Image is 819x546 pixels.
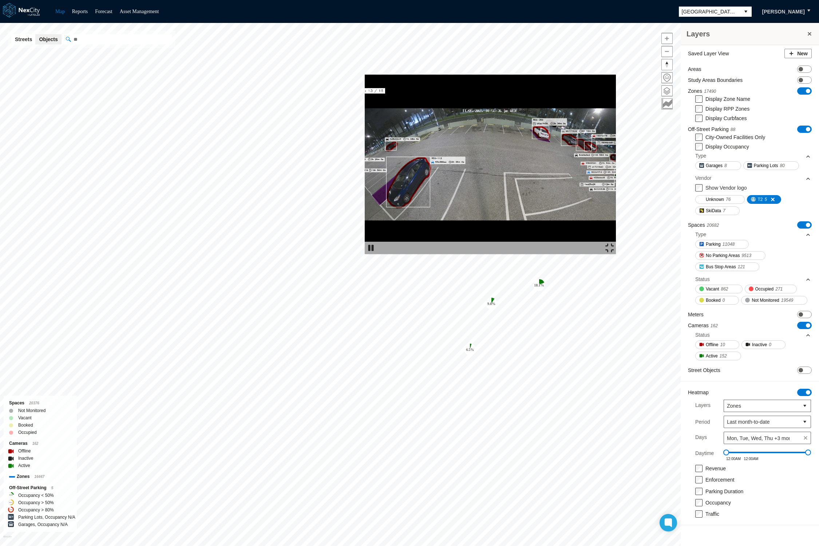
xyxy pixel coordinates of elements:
[705,144,749,150] label: Display Occupancy
[695,276,710,283] div: Status
[720,341,725,348] span: 10
[695,152,706,159] div: Type
[466,348,474,352] tspan: 4.5 %
[18,521,68,528] label: Garages, Occupancy N/A
[780,162,784,169] span: 80
[661,46,673,57] button: Zoom out
[11,34,36,44] button: Streets
[784,49,812,58] button: New
[688,126,735,133] label: Off-Street Parking
[706,285,719,293] span: Vacant
[723,207,725,214] span: 7
[3,535,12,544] a: Mapbox homepage
[688,322,718,329] label: Cameras
[695,400,711,412] label: Layers
[662,59,672,70] span: Reset bearing to north
[534,283,544,287] tspan: 18.1 %
[705,488,743,494] label: Parking Duration
[744,457,758,461] span: 12:00AM
[34,475,44,479] span: 16447
[741,340,786,349] button: Inactive0
[752,341,767,348] span: Inactive
[9,484,71,492] div: Off-Street Parking
[695,296,739,305] button: Booked0
[743,161,799,170] button: Parking Lots80
[711,323,718,328] span: 162
[695,274,811,285] div: Status
[18,407,45,414] label: Not Monitored
[661,85,673,96] button: Layers management
[704,89,716,94] span: 17490
[120,9,159,14] a: Asset Management
[9,440,71,447] div: Cameras
[769,341,771,348] span: 0
[695,150,811,161] div: Type
[741,296,807,305] button: Not Monitored19549
[18,462,30,469] label: Active
[51,486,54,490] span: 5
[661,98,673,110] button: Key metrics
[682,8,737,15] span: [GEOGRAPHIC_DATA][PERSON_NAME]
[695,329,811,340] div: Status
[727,402,796,409] span: Zones
[695,174,711,182] div: Vendor
[755,5,812,18] button: [PERSON_NAME]
[754,162,778,169] span: Parking Lots
[707,223,719,228] span: 20682
[706,297,721,304] span: Booked
[764,196,767,203] span: 5
[365,75,616,254] img: video
[706,341,718,348] span: Offline
[800,433,811,443] span: clear
[723,297,725,304] span: 0
[695,285,743,293] button: Vacant862
[755,285,774,293] span: Occupied
[15,36,32,43] span: Streets
[695,432,707,444] label: Days
[487,302,496,306] tspan: 9.0 %
[605,244,614,252] img: expand
[706,207,721,214] span: SkiData
[726,196,731,203] span: 76
[18,429,37,436] label: Occupied
[95,9,112,14] a: Forecast
[720,352,727,360] span: 152
[662,33,672,44] span: Zoom in
[727,418,796,426] span: Last month-to-date
[762,8,805,15] span: [PERSON_NAME]
[705,115,747,121] label: Display Curbfaces
[72,9,88,14] a: Reports
[18,506,54,514] label: Occupancy > 80%
[723,241,735,248] span: 11048
[705,477,734,483] label: Enforcement
[688,221,719,229] label: Spaces
[695,173,811,183] div: Vendor
[695,195,745,204] button: Unknown76
[9,399,71,407] div: Spaces
[706,162,723,169] span: Garages
[695,161,741,170] button: Garages8
[706,263,736,270] span: Bus Stop Areas
[18,447,31,455] label: Offline
[797,50,808,57] span: New
[724,162,727,169] span: 8
[781,297,793,304] span: 19549
[464,344,476,355] div: Map marker
[18,422,33,429] label: Booked
[55,9,65,14] a: Map
[740,7,752,17] button: select
[695,229,811,240] div: Type
[695,418,710,426] label: Period
[688,367,720,374] label: Street Objects
[705,106,749,112] label: Display RPP Zones
[706,241,721,248] span: Parking
[706,352,718,360] span: Active
[727,435,793,442] span: Mon, Tue, Wed, Thu +3 more
[695,340,739,349] button: Offline10
[726,452,808,453] div: 0 - 1440
[695,448,714,461] label: Daytime
[741,252,751,259] span: 9513
[688,389,709,396] label: Heatmap
[18,499,54,506] label: Occupancy > 50%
